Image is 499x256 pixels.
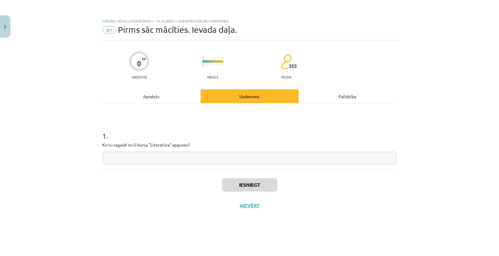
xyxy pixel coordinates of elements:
[4,25,6,29] img: icon-close-lesson-0947bae3869378f0d4975bcd49f059093ad1ed9edebbc8119c70593378902aed.svg
[222,178,277,192] button: Iesniegt
[207,75,218,79] p: Viegls
[103,19,397,23] div: Mācību tēma: Literatūras i - 10. klases 1.ieskaites mācību materiāls
[238,202,261,209] button: Aizvērt
[137,59,141,68] div: 0
[281,75,291,79] p: pilda
[203,56,204,67] img: icon-long-line-d9ea69661e0d244f92f715978eff75569469978d946b2353a9bb055b3ed8787d.svg
[103,121,397,140] h1: 1 .
[299,89,397,103] div: Palīdzība
[201,89,299,103] div: Uzdevums
[118,25,237,35] span: Pirms sāc mācīties. Ievada daļa.
[289,63,297,69] span: 353
[103,142,397,148] p: Ko tu sagaidi no šī kursa "Literatūra" apguves?
[142,57,146,61] span: XP
[103,89,201,103] div: Apraksts
[129,75,149,79] p: Saņemsi
[281,54,292,69] img: students-c634bb4e5e11cddfef0936a35e636f08e4e9abd3cc4e673bd6f9a4125e45ecb1.svg
[103,26,117,33] span: #1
